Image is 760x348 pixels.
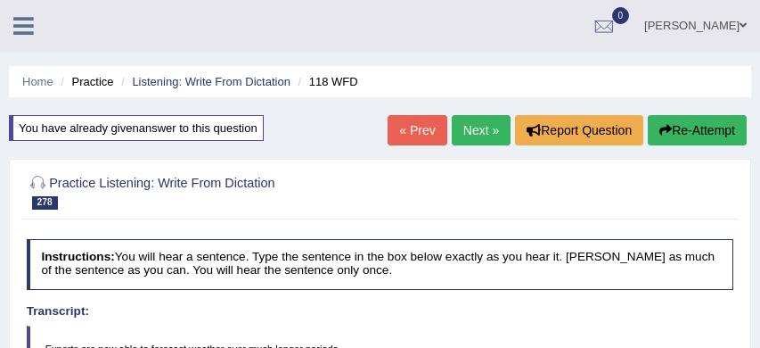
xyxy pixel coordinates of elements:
[294,73,358,90] li: 118 WFD
[452,115,511,145] a: Next »
[388,115,446,145] a: « Prev
[132,75,290,88] a: Listening: Write From Dictation
[27,305,734,319] h4: Transcript:
[648,115,747,145] button: Re-Attempt
[32,196,58,210] span: 278
[515,115,643,145] button: Report Question
[612,7,630,24] span: 0
[41,250,114,263] b: Instructions:
[56,73,113,90] li: Practice
[9,115,264,141] div: You have already given answer to this question
[27,239,734,290] h4: You will hear a sentence. Type the sentence in the box below exactly as you hear it. [PERSON_NAME...
[22,75,53,88] a: Home
[27,172,465,210] h2: Practice Listening: Write From Dictation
